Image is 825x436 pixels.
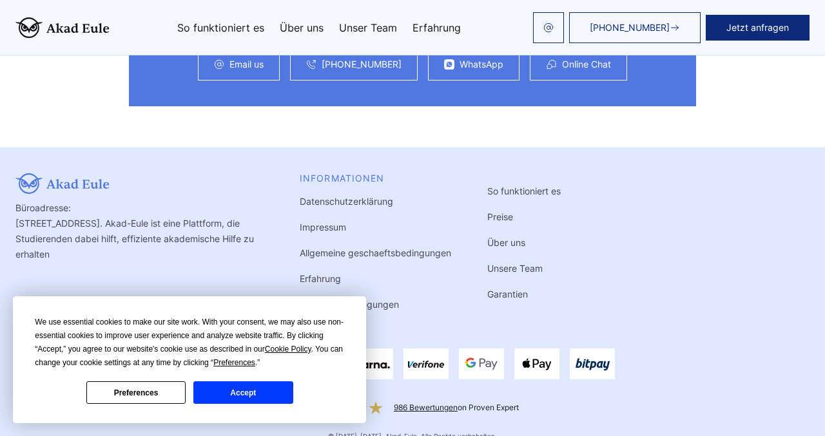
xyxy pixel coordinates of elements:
span: Preferences [213,358,255,367]
a: Erfahrung [412,23,461,33]
a: [PHONE_NUMBER] [569,12,701,43]
a: Erfahrung [300,273,341,284]
a: Impressum [300,222,346,232]
a: Datenschutzerklärung [300,196,393,207]
img: logo [15,17,110,38]
span: [PHONE_NUMBER] [590,23,670,33]
a: Über uns [487,237,525,248]
a: Garantien [487,289,528,299]
a: Über uns [280,23,324,33]
a: Unser Team [339,23,397,33]
button: Accept [193,381,293,404]
button: Jetzt anfragen [706,15,810,41]
img: email [543,23,554,33]
div: We use essential cookies to make our site work. With your consent, we may also use non-essential ... [35,316,344,370]
a: [PHONE_NUMBER] [322,59,402,70]
div: on Proven Expert [394,403,519,413]
div: Büroadresse: [STREET_ADDRESS]. Akad-Eule ist eine Plattform, die Studierenden dabei hilft, effizi... [15,173,264,312]
a: 986 Bewertungen [394,403,458,412]
a: Unsere Team [487,263,543,274]
a: Email us [229,59,264,70]
button: Preferences [86,381,186,404]
div: Cookie Consent Prompt [13,296,366,423]
a: Online Chat [562,59,611,70]
a: WhatsApp [460,59,503,70]
a: So funktioniert es [487,185,561,196]
a: Allgemeine geschaeftsbedingungen [300,247,451,258]
a: Preise [487,211,513,222]
a: So funktioniert es [177,23,264,33]
span: Cookie Policy [265,345,311,354]
div: INFORMATIONEN [300,173,451,184]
